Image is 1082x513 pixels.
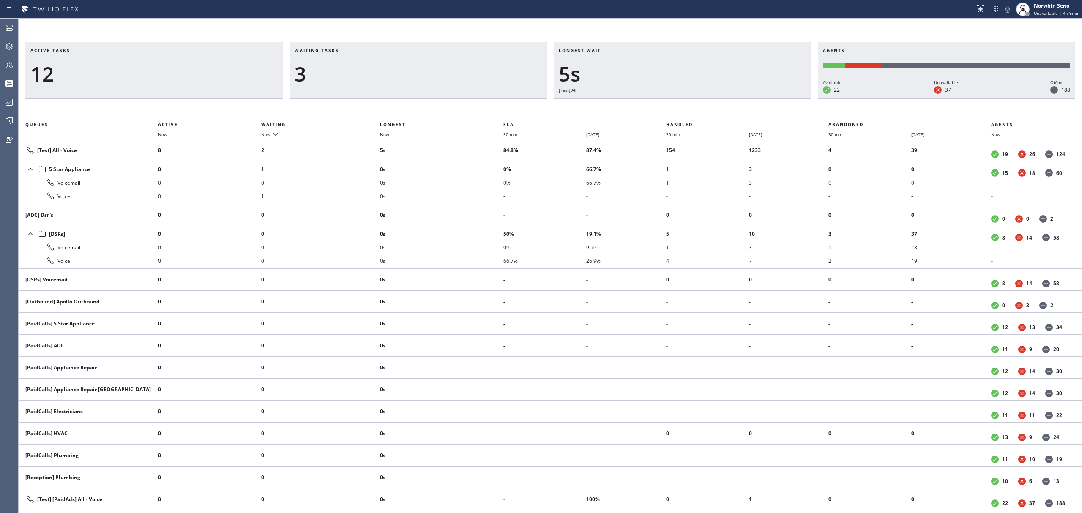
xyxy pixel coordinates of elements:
[1002,390,1008,397] dd: 12
[911,295,991,308] li: -
[1018,434,1026,441] dt: Unavailable
[1042,346,1050,353] dt: Offline
[749,339,829,352] li: -
[158,254,261,267] li: 0
[503,361,586,374] li: -
[666,339,749,352] li: -
[828,227,911,240] li: 3
[749,176,829,189] li: 3
[1026,280,1032,287] dd: 14
[25,364,151,371] div: [PaidCalls] Appliance Repair
[158,317,261,330] li: 0
[1053,346,1059,353] dd: 20
[380,254,503,267] li: 0s
[828,254,911,267] li: 2
[586,405,666,418] li: -
[1061,86,1070,93] dd: 188
[1045,368,1053,375] dt: Offline
[380,405,503,418] li: 0s
[586,240,666,254] li: 9.5%
[1015,280,1023,287] dt: Unavailable
[749,162,829,176] li: 3
[380,162,503,176] li: 0s
[1056,390,1062,397] dd: 30
[991,302,999,309] dt: Available
[911,317,991,330] li: -
[823,63,845,68] div: Available: 22
[261,144,380,157] li: 2
[911,449,991,462] li: -
[503,176,586,189] li: 0%
[1045,390,1053,397] dt: Offline
[1002,150,1008,158] dd: 19
[25,298,151,305] div: [Outbound] Apollo Outbound
[380,471,503,484] li: 0s
[1002,302,1005,309] dd: 0
[380,189,503,203] li: 0s
[1056,324,1062,331] dd: 34
[845,63,882,68] div: Unavailable: 37
[823,79,842,86] div: Available
[25,452,151,459] div: [PaidCalls] Plumbing
[261,131,270,137] span: Now
[503,339,586,352] li: -
[503,273,586,287] li: -
[666,144,749,157] li: 154
[503,240,586,254] li: 0%
[559,62,806,86] div: 5s
[828,427,911,440] li: 0
[586,162,666,176] li: 66.7%
[1039,215,1047,223] dt: Offline
[586,273,666,287] li: -
[559,47,601,53] span: Longest wait
[911,162,991,176] li: 0
[261,405,380,418] li: 0
[991,412,999,419] dt: Available
[911,240,991,254] li: 18
[1056,169,1062,177] dd: 60
[991,368,999,375] dt: Available
[586,339,666,352] li: -
[1002,324,1008,331] dd: 12
[503,405,586,418] li: -
[828,144,911,157] li: 4
[749,254,829,267] li: 7
[991,176,1072,189] li: -
[380,383,503,396] li: 0s
[30,62,278,86] div: 12
[503,449,586,462] li: -
[380,121,406,127] span: Longest
[25,191,151,201] div: Voice
[503,471,586,484] li: -
[503,383,586,396] li: -
[1002,434,1008,441] dd: 13
[261,427,380,440] li: 0
[991,390,999,397] dt: Available
[749,144,829,157] li: 1233
[158,383,261,396] li: 0
[380,144,503,157] li: 5s
[749,405,829,418] li: -
[1042,434,1050,441] dt: Offline
[1029,412,1035,419] dd: 11
[158,131,167,137] span: Now
[911,176,991,189] li: 0
[1029,169,1035,177] dd: 18
[991,280,999,287] dt: Available
[261,176,380,189] li: 0
[1045,324,1053,331] dt: Offline
[158,208,261,222] li: 0
[586,254,666,267] li: 26.9%
[828,449,911,462] li: -
[828,273,911,287] li: 0
[586,383,666,396] li: -
[991,234,999,241] dt: Available
[158,471,261,484] li: 0
[828,162,911,176] li: 0
[911,273,991,287] li: 0
[380,449,503,462] li: 0s
[666,131,680,137] span: 30 min
[828,121,863,127] span: Abandoned
[828,405,911,418] li: -
[1053,234,1059,241] dd: 58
